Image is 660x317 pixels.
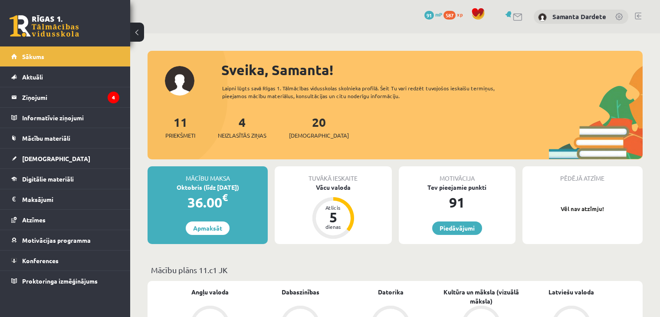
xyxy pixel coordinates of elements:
a: Atzīmes [11,210,119,230]
a: Rīgas 1. Tālmācības vidusskola [10,15,79,37]
span: Aktuāli [22,73,43,81]
a: Kultūra un māksla (vizuālā māksla) [436,287,526,306]
a: Datorika [378,287,404,297]
a: Angļu valoda [191,287,229,297]
a: Informatīvie ziņojumi [11,108,119,128]
span: [DEMOGRAPHIC_DATA] [289,131,349,140]
a: Ziņojumi4 [11,87,119,107]
a: Motivācijas programma [11,230,119,250]
span: [DEMOGRAPHIC_DATA] [22,155,90,162]
i: 4 [108,92,119,103]
span: mP [435,11,442,18]
div: Atlicis [320,205,346,210]
div: 5 [320,210,346,224]
span: Proktoringa izmēģinājums [22,277,98,285]
div: Tuvākā ieskaite [275,166,391,183]
div: 36.00 [148,192,268,213]
div: Vācu valoda [275,183,391,192]
div: 91 [399,192,516,213]
div: Pēdējā atzīme [522,166,643,183]
span: Neizlasītās ziņas [218,131,266,140]
a: 4Neizlasītās ziņas [218,114,266,140]
legend: Ziņojumi [22,87,119,107]
span: Digitālie materiāli [22,175,74,183]
div: Sveika, Samanta! [221,59,643,80]
div: Laipni lūgts savā Rīgas 1. Tālmācības vidusskolas skolnieka profilā. Šeit Tu vari redzēt tuvojošo... [222,84,519,100]
span: Konferences [22,257,59,264]
div: Tev pieejamie punkti [399,183,516,192]
a: 20[DEMOGRAPHIC_DATA] [289,114,349,140]
a: Proktoringa izmēģinājums [11,271,119,291]
span: xp [457,11,463,18]
a: 91 mP [424,11,442,18]
p: Mācību plāns 11.c1 JK [151,264,639,276]
span: Mācību materiāli [22,134,70,142]
span: 587 [443,11,456,20]
span: Sākums [22,53,44,60]
a: Apmaksāt [186,221,230,235]
a: 11Priekšmeti [165,114,195,140]
div: Motivācija [399,166,516,183]
a: Sākums [11,46,119,66]
span: Priekšmeti [165,131,195,140]
img: Samanta Dardete [538,13,547,22]
legend: Maksājumi [22,189,119,209]
a: 587 xp [443,11,467,18]
a: Aktuāli [11,67,119,87]
div: Mācību maksa [148,166,268,183]
a: Piedāvājumi [432,221,482,235]
span: € [222,191,228,204]
a: Dabaszinības [282,287,319,297]
a: Vācu valoda Atlicis 5 dienas [275,183,391,240]
a: Mācību materiāli [11,128,119,148]
a: Latviešu valoda [548,287,594,297]
span: Atzīmes [22,216,46,224]
div: dienas [320,224,346,229]
a: Digitālie materiāli [11,169,119,189]
div: Oktobris (līdz [DATE]) [148,183,268,192]
a: Maksājumi [11,189,119,209]
a: [DEMOGRAPHIC_DATA] [11,149,119,168]
p: Vēl nav atzīmju! [527,205,638,213]
a: Samanta Dardete [552,12,606,21]
a: Konferences [11,251,119,271]
span: Motivācijas programma [22,236,91,244]
span: 91 [424,11,434,20]
legend: Informatīvie ziņojumi [22,108,119,128]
